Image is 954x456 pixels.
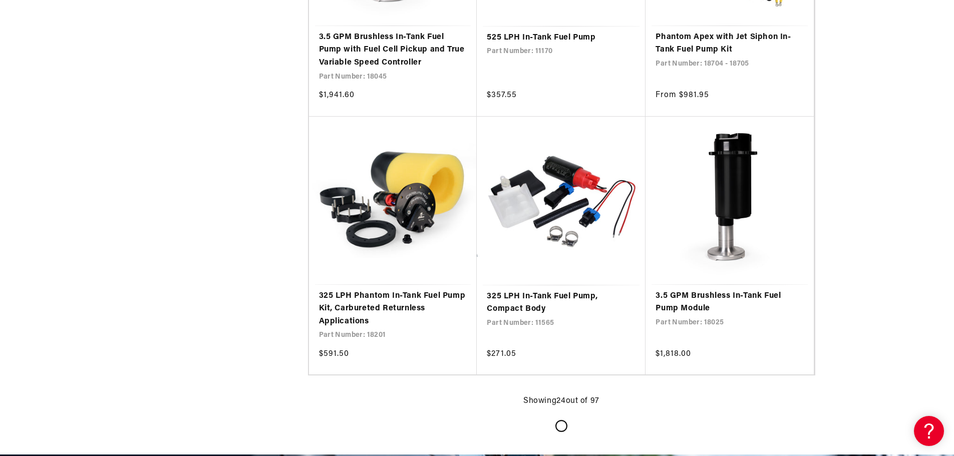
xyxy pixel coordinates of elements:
a: 525 LPH In-Tank Fuel Pump [487,32,635,45]
a: 3.5 GPM Brushless In-Tank Fuel Pump with Fuel Cell Pickup and True Variable Speed Controller [319,31,467,70]
span: 24 [556,397,565,405]
a: 325 LPH Phantom In-Tank Fuel Pump Kit, Carbureted Returnless Applications [319,290,467,328]
a: 325 LPH In-Tank Fuel Pump, Compact Body [487,290,635,316]
p: Showing out of 97 [523,395,599,408]
a: 3.5 GPM Brushless In-Tank Fuel Pump Module [656,290,804,315]
a: Phantom Apex with Jet Siphon In-Tank Fuel Pump Kit [656,31,804,57]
